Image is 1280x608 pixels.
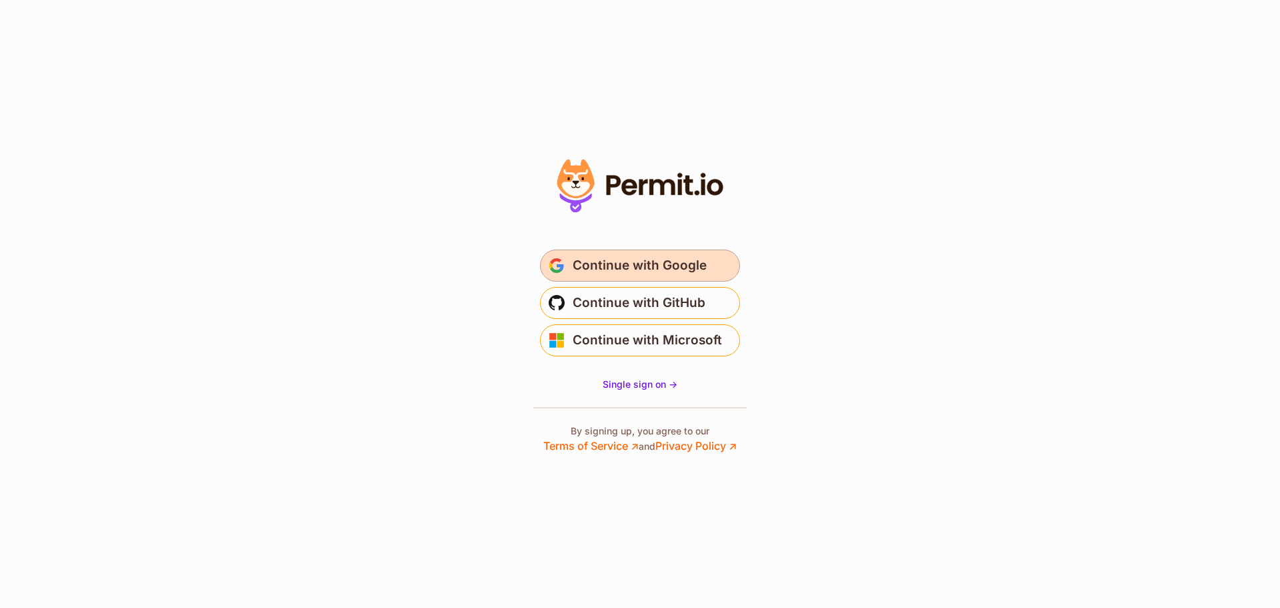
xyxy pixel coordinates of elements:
a: Single sign on -> [603,378,677,391]
span: Continue with Google [573,255,707,276]
button: Continue with Microsoft [540,324,740,356]
p: By signing up, you agree to our and [543,424,737,454]
span: Single sign on -> [603,378,677,390]
button: Continue with GitHub [540,287,740,319]
span: Continue with GitHub [573,292,705,314]
span: Continue with Microsoft [573,330,722,351]
a: Terms of Service ↗ [543,439,639,452]
a: Privacy Policy ↗ [655,439,737,452]
button: Continue with Google [540,250,740,282]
